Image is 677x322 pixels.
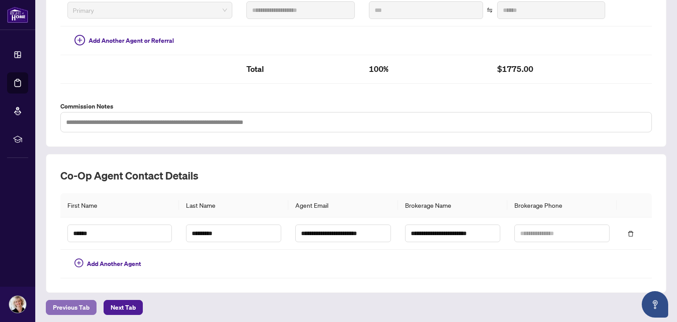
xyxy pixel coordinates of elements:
[288,193,398,217] th: Agent Email
[67,257,148,271] button: Add Another Agent
[67,34,181,48] button: Add Another Agent or Referral
[60,168,652,183] h2: Co-op Agent Contact Details
[507,193,617,217] th: Brokerage Phone
[179,193,288,217] th: Last Name
[369,62,483,76] h2: 100%
[7,7,28,23] img: logo
[74,258,83,267] span: plus-circle
[74,35,85,45] span: plus-circle
[60,193,179,217] th: First Name
[60,101,652,111] label: Commission Notes
[111,300,136,315] span: Next Tab
[628,231,634,237] span: delete
[9,296,26,313] img: Profile Icon
[46,300,97,315] button: Previous Tab
[246,62,354,76] h2: Total
[642,291,668,318] button: Open asap
[497,62,605,76] h2: $1775.00
[398,193,507,217] th: Brokerage Name
[53,300,89,315] span: Previous Tab
[89,36,174,45] span: Add Another Agent or Referral
[104,300,143,315] button: Next Tab
[87,259,141,269] span: Add Another Agent
[487,7,493,13] span: swap
[73,4,227,17] span: Primary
